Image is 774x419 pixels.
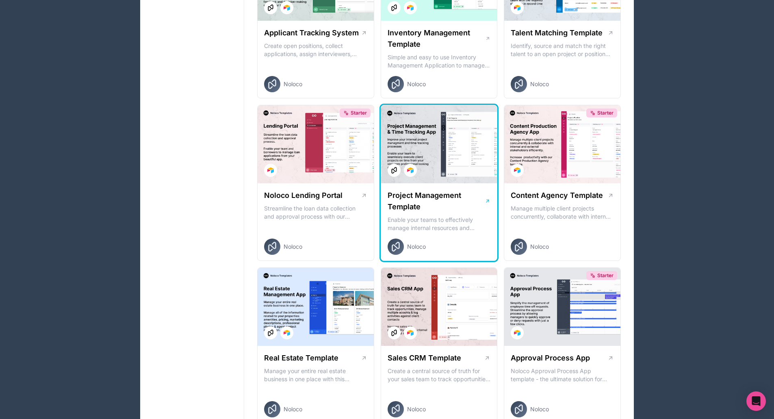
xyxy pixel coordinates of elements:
img: Airtable Logo [407,4,414,11]
p: Streamline the loan data collection and approval process with our Lending Portal template. [264,204,367,221]
h1: Talent Matching Template [511,27,603,39]
h1: Noloco Lending Portal [264,190,343,201]
span: Noloco [407,405,426,413]
img: Airtable Logo [407,167,414,174]
span: Noloco [284,405,302,413]
span: Starter [597,110,614,116]
p: Manage multiple client projects concurrently, collaborate with internal and external stakeholders... [511,204,614,221]
h1: Real Estate Template [264,352,338,364]
h1: Project Management Template [388,190,485,213]
img: Airtable Logo [267,167,274,174]
h1: Applicant Tracking System [264,27,359,39]
span: Noloco [530,405,549,413]
span: Noloco [530,80,549,88]
p: Create open positions, collect applications, assign interviewers, centralise candidate feedback a... [264,42,367,58]
span: Noloco [530,243,549,251]
img: Airtable Logo [514,330,520,336]
h1: Sales CRM Template [388,352,461,364]
p: Simple and easy to use Inventory Management Application to manage your stock, orders and Manufact... [388,53,491,69]
span: Noloco [407,80,426,88]
img: Airtable Logo [514,167,520,174]
span: Noloco [284,243,302,251]
p: Create a central source of truth for your sales team to track opportunities, manage multiple acco... [388,367,491,383]
img: Airtable Logo [514,4,520,11]
span: Noloco [284,80,302,88]
div: Open Intercom Messenger [746,391,766,411]
p: Noloco Approval Process App template - the ultimate solution for managing your employee's time of... [511,367,614,383]
span: Noloco [407,243,426,251]
span: Starter [597,272,614,279]
h1: Inventory Management Template [388,27,485,50]
h1: Approval Process App [511,352,590,364]
img: Airtable Logo [407,330,414,336]
p: Manage your entire real estate business in one place with this comprehensive real estate transact... [264,367,367,383]
p: Enable your teams to effectively manage internal resources and execute client projects on time. [388,216,491,232]
span: Starter [351,110,367,116]
img: Airtable Logo [284,330,290,336]
h1: Content Agency Template [511,190,603,201]
img: Airtable Logo [284,4,290,11]
p: Identify, source and match the right talent to an open project or position with our Talent Matchi... [511,42,614,58]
